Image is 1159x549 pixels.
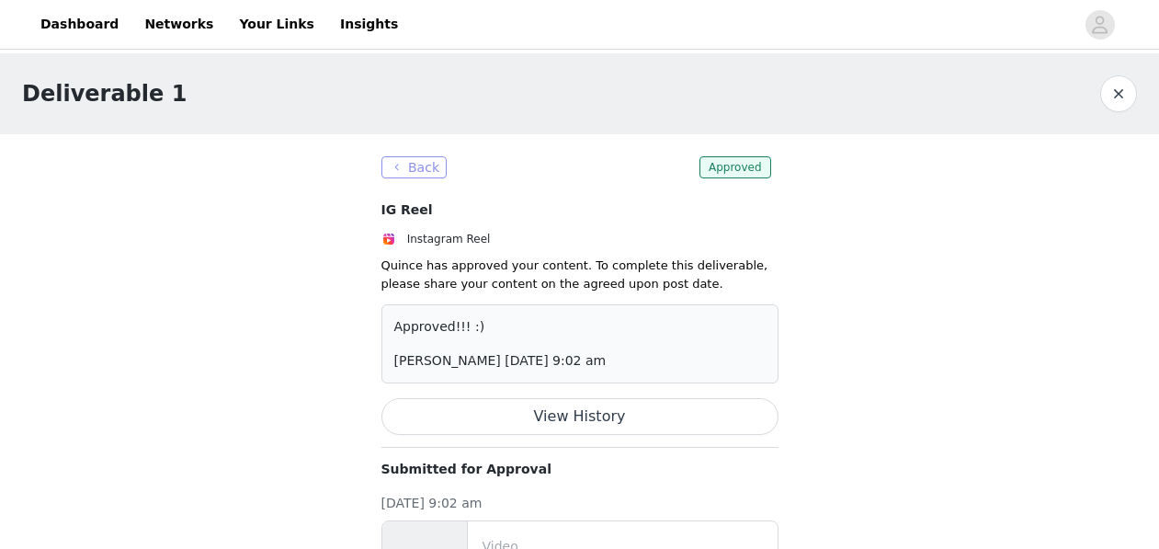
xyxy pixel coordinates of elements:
span: Instagram Reel [407,233,491,246]
p: Submitted for Approval [381,460,778,479]
a: Networks [133,4,224,45]
div: avatar [1091,10,1108,40]
img: Instagram Reels Icon [381,232,396,246]
button: View History [381,398,778,435]
a: Your Links [228,4,325,45]
p: [DATE] 9:02 am [381,494,778,513]
p: Approved!!! :) [394,317,766,337]
a: Insights [329,4,409,45]
h4: IG Reel [381,200,778,220]
span: Approved [699,156,771,178]
button: Back [381,156,448,178]
h1: Deliverable 1 [22,77,187,110]
p: [PERSON_NAME] [DATE] 9:02 am [394,351,766,371]
a: Dashboard [29,4,130,45]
